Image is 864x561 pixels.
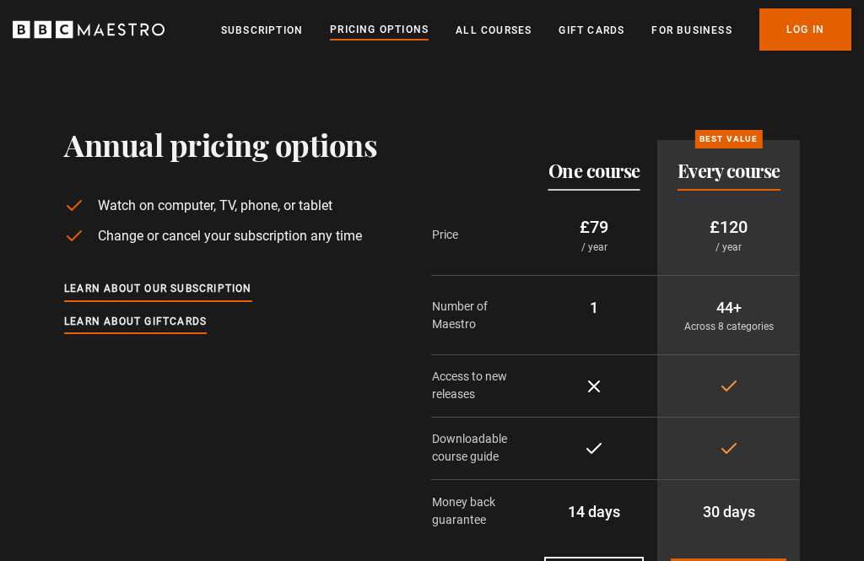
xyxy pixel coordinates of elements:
p: 30 days [671,500,786,523]
a: For business [651,22,732,39]
p: Across 8 categories [671,319,786,334]
p: Number of Maestro [432,298,530,333]
p: 14 days [544,500,644,523]
p: Access to new releases [432,368,530,403]
p: / year [671,240,786,255]
p: Downloadable course guide [432,430,530,466]
a: Learn about our subscription [64,280,252,299]
h1: Annual pricing options [64,127,377,162]
svg: BBC Maestro [13,17,165,42]
a: Subscription [221,22,303,39]
p: Best value [694,130,762,148]
h2: Every course [678,160,780,181]
li: Watch on computer, TV, phone, or tablet [64,196,377,216]
p: £79 [544,214,644,240]
a: All Courses [456,22,532,39]
p: 1 [544,296,644,319]
p: / year [544,240,644,255]
p: Money back guarantee [432,494,530,529]
a: Log In [759,8,851,51]
a: Gift Cards [559,22,624,39]
li: Change or cancel your subscription any time [64,226,377,246]
h2: One course [548,160,640,181]
p: £120 [671,214,786,240]
p: 44+ [671,296,786,319]
p: Price [432,226,530,244]
nav: Primary [221,8,851,51]
a: Pricing Options [330,21,429,40]
a: Learn about giftcards [64,313,207,332]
